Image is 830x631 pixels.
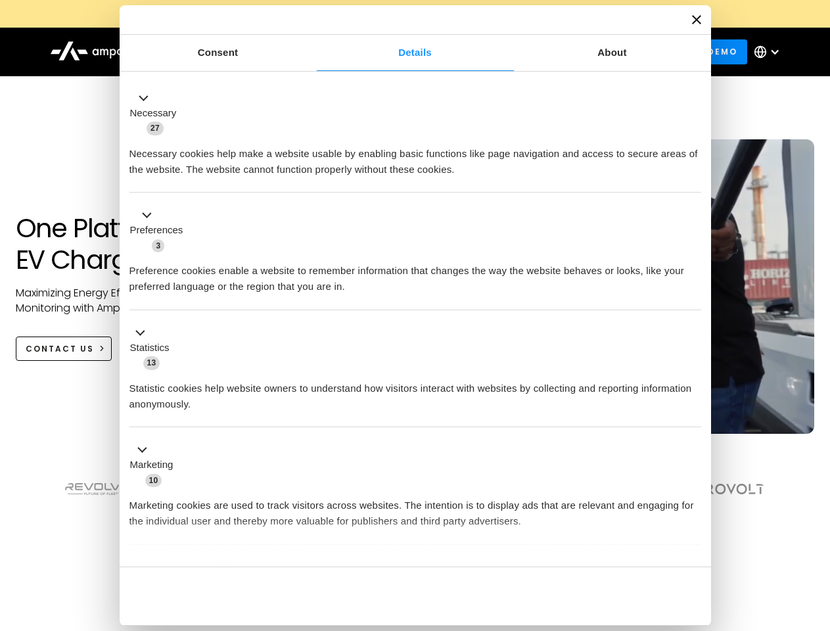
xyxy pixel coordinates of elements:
[120,35,317,71] a: Consent
[26,343,94,355] div: CONTACT US
[145,474,162,487] span: 10
[129,325,177,371] button: Statistics (13)
[129,208,191,254] button: Preferences (3)
[129,90,185,136] button: Necessary (27)
[317,35,514,71] a: Details
[129,559,237,576] button: Unclassified (2)
[129,136,701,177] div: Necessary cookies help make a website usable by enabling basic functions like page navigation and...
[692,15,701,24] button: Close banner
[217,561,229,574] span: 2
[129,442,181,488] button: Marketing (10)
[130,223,183,238] label: Preferences
[152,239,164,252] span: 3
[687,484,765,494] img: Aerovolt Logo
[16,212,265,275] h1: One Platform for EV Charging Hubs
[130,457,173,473] label: Marketing
[16,286,265,315] p: Maximizing Energy Efficiency, Uptime, and 24/7 Monitoring with Ampcontrol Solutions
[129,253,701,294] div: Preference cookies enable a website to remember information that changes the way the website beha...
[130,340,170,356] label: Statistics
[129,488,701,529] div: Marketing cookies are used to track visitors across websites. The intention is to display ads tha...
[130,106,177,121] label: Necessary
[16,337,112,361] a: CONTACT US
[512,577,701,615] button: Okay
[143,356,160,369] span: 13
[514,35,711,71] a: About
[120,7,711,21] a: New Webinars: Register to Upcoming WebinarsREGISTER HERE
[129,371,701,412] div: Statistic cookies help website owners to understand how visitors interact with websites by collec...
[147,122,164,135] span: 27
